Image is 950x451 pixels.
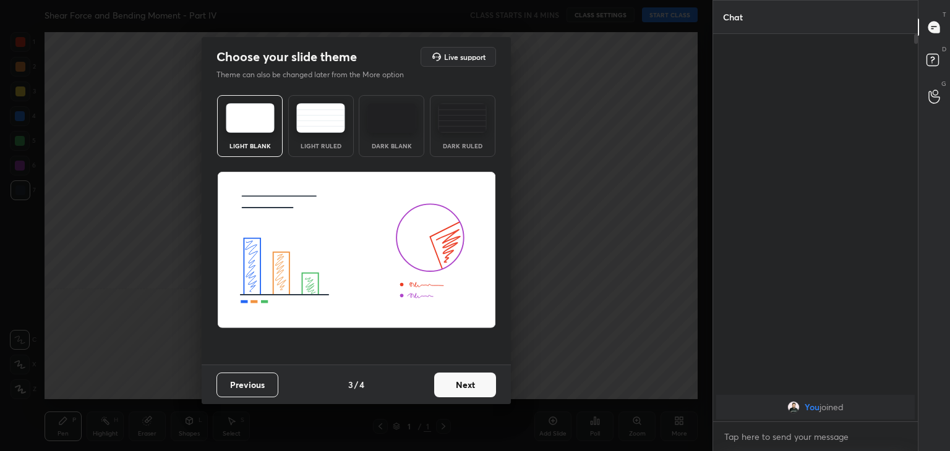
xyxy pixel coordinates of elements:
[713,1,753,33] p: Chat
[434,373,496,397] button: Next
[444,53,486,61] h5: Live support
[296,103,345,133] img: lightRuledTheme.5fabf969.svg
[819,402,844,412] span: joined
[216,373,278,397] button: Previous
[226,103,275,133] img: lightTheme.e5ed3b09.svg
[438,143,487,149] div: Dark Ruled
[367,143,416,149] div: Dark Blank
[216,69,417,80] p: Theme can also be changed later from the More option
[216,49,357,65] h2: Choose your slide theme
[217,172,496,329] img: lightThemeBanner.fbc32fad.svg
[359,378,364,391] h4: 4
[805,402,819,412] span: You
[943,10,946,19] p: T
[296,143,346,149] div: Light Ruled
[713,392,918,422] div: grid
[225,143,275,149] div: Light Blank
[354,378,358,391] h4: /
[787,401,800,413] img: a90b112ffddb41d1843043b4965b2635.jpg
[942,44,946,54] p: D
[941,79,946,88] p: G
[348,378,353,391] h4: 3
[438,103,487,133] img: darkRuledTheme.de295e13.svg
[367,103,416,133] img: darkTheme.f0cc69e5.svg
